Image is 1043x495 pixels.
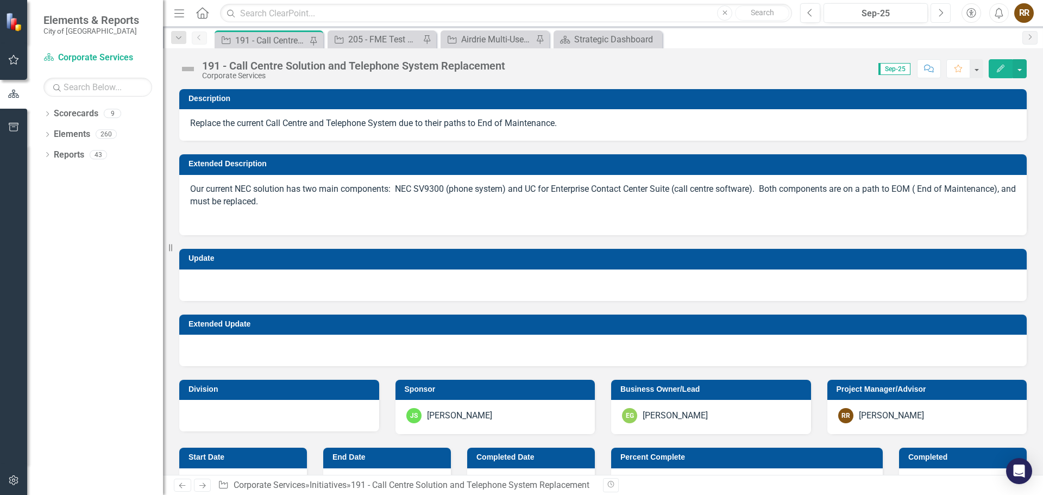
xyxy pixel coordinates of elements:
img: Not Defined [179,60,197,78]
div: » » [218,479,595,492]
button: RR [1014,3,1034,23]
div: EG [622,408,637,423]
a: Corporate Services [43,52,152,64]
a: 205 - FME Test Server [330,33,420,46]
div: 191 - Call Centre Solution and Telephone System Replacement [202,60,505,72]
h3: Percent Complete [620,453,877,461]
span: Sep-25 [878,63,910,75]
h3: End Date [332,453,445,461]
img: ClearPoint Strategy [5,12,24,31]
h3: Sponsor [405,385,590,393]
div: RR [838,408,853,423]
p: Our current NEC solution has two main components: NEC SV9300 (phone system) and UC for Enterprise... [190,183,1016,210]
a: Corporate Services [234,480,305,490]
h3: Project Manager/Advisor [837,385,1022,393]
div: Sep-25 [827,7,924,20]
div: 191 - Call Centre Solution and Telephone System Replacement [351,480,589,490]
div: JS [406,408,422,423]
a: Initiatives [310,480,347,490]
div: [PERSON_NAME] [859,410,924,422]
button: Search [735,5,789,21]
div: 260 [96,130,117,139]
a: Reports [54,149,84,161]
span: Search [751,8,774,17]
div: Airdrie Multi-Use Facility & Library [461,33,533,46]
h3: Start Date [189,453,301,461]
div: 191 - Call Centre Solution and Telephone System Replacement [235,34,307,47]
h3: Update [189,254,1021,262]
h3: Extended Update [189,320,1021,328]
div: 205 - FME Test Server [348,33,420,46]
div: 43 [90,150,107,159]
h3: Completed Date [476,453,589,461]
div: Strategic Dashboard [574,33,659,46]
input: Search Below... [43,78,152,97]
a: Scorecards [54,108,98,120]
a: Airdrie Multi-Use Facility & Library [443,33,533,46]
button: Sep-25 [824,3,928,23]
a: Elements [54,128,90,141]
h3: Division [189,385,374,393]
div: [PERSON_NAME] [427,410,492,422]
div: 9 [104,109,121,118]
div: Corporate Services [202,72,505,80]
div: [PERSON_NAME] [643,410,708,422]
h3: Business Owner/Lead [620,385,806,393]
h3: Description [189,95,1021,103]
h3: Completed [908,453,1021,461]
small: City of [GEOGRAPHIC_DATA] [43,27,139,35]
input: Search ClearPoint... [220,4,792,23]
h3: Extended Description [189,160,1021,168]
span: Elements & Reports [43,14,139,27]
span: Replace the current Call Centre and Telephone System due to their paths to End of Maintenance. [190,118,557,128]
div: Open Intercom Messenger [1006,458,1032,484]
a: Strategic Dashboard [556,33,659,46]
